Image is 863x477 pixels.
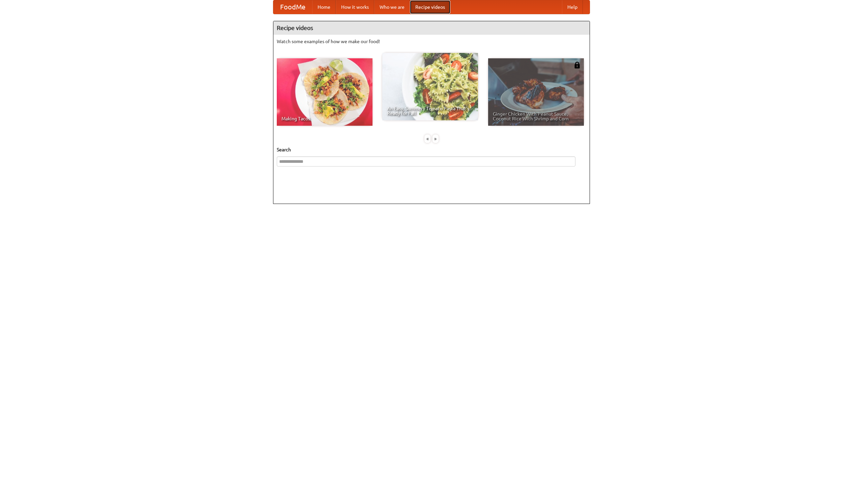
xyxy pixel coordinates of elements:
a: FoodMe [273,0,312,14]
a: Making Tacos [277,58,373,126]
a: Home [312,0,336,14]
div: « [424,135,430,143]
a: Help [562,0,583,14]
span: Making Tacos [281,116,368,121]
img: 483408.png [574,62,581,68]
span: An Easy, Summery Tomato Pasta That's Ready for Fall [387,106,473,116]
p: Watch some examples of how we make our food! [277,38,586,45]
a: How it works [336,0,374,14]
a: Who we are [374,0,410,14]
h5: Search [277,146,586,153]
a: Recipe videos [410,0,450,14]
h4: Recipe videos [273,21,590,35]
div: » [433,135,439,143]
a: An Easy, Summery Tomato Pasta That's Ready for Fall [382,53,478,120]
